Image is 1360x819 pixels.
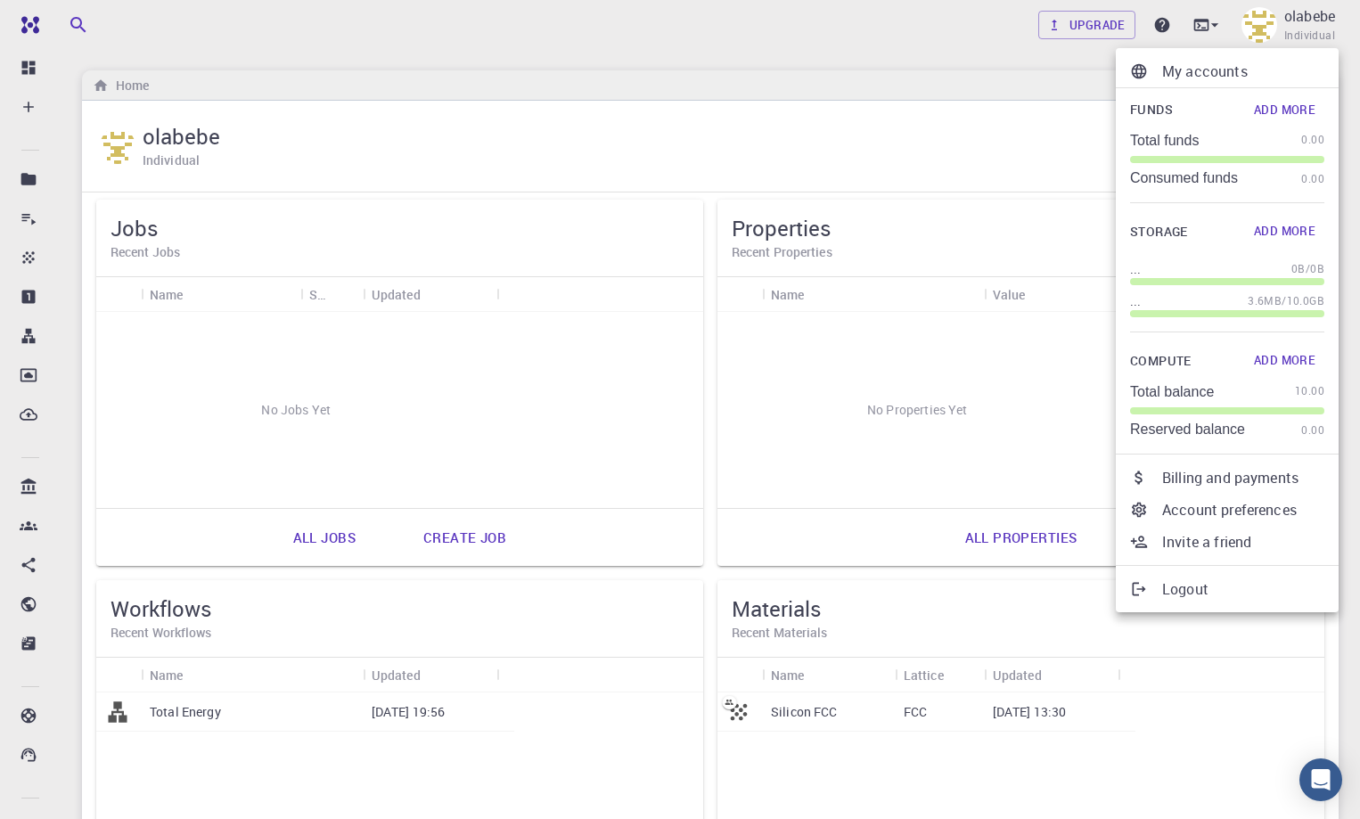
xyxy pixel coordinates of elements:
[1130,221,1188,243] span: Storage
[1116,462,1339,494] a: Billing and payments
[1299,758,1342,801] div: Open Intercom Messenger
[1130,292,1141,310] p: ...
[1248,292,1282,310] span: 3.6MB
[1130,260,1141,278] p: ...
[36,12,99,29] span: Soporte
[1162,499,1324,520] p: Account preferences
[1245,347,1324,375] button: Add More
[1162,578,1324,600] p: Logout
[1116,55,1339,87] a: My accounts
[1310,260,1324,278] span: 0B
[1116,494,1339,526] a: Account preferences
[1130,384,1214,400] p: Total balance
[1301,422,1324,439] span: 0.00
[1301,131,1324,149] span: 0.00
[1130,350,1192,373] span: Compute
[1295,382,1324,400] span: 10.00
[1130,422,1245,438] p: Reserved balance
[1301,170,1324,188] span: 0.00
[1282,292,1286,310] span: /
[1116,573,1339,605] a: Logout
[1245,217,1324,246] button: Add More
[1245,95,1324,124] button: Add More
[1162,531,1324,553] p: Invite a friend
[1287,292,1324,310] span: 10.0GB
[1162,467,1324,488] p: Billing and payments
[1130,99,1173,121] span: Funds
[1306,260,1310,278] span: /
[1162,61,1324,82] p: My accounts
[1291,260,1306,278] span: 0B
[1130,133,1199,149] p: Total funds
[1130,170,1238,186] p: Consumed funds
